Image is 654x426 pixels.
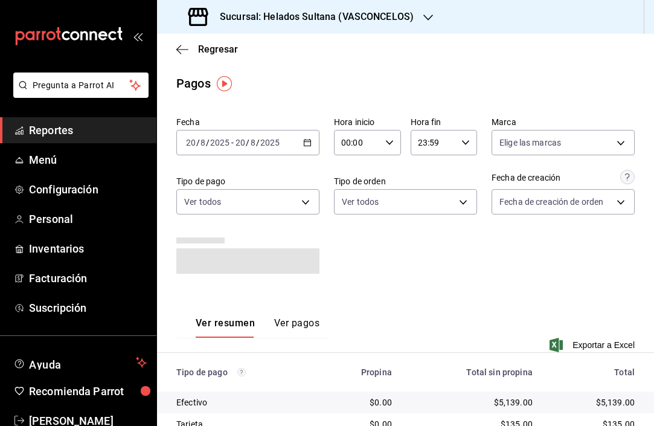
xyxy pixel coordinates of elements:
div: Propina [329,367,392,377]
span: Regresar [198,44,238,55]
label: Hora fin [411,118,478,126]
span: Configuración [29,181,147,198]
span: Personal [29,211,147,227]
span: Elige las marcas [499,137,561,149]
label: Fecha [176,118,319,126]
div: $5,139.00 [411,396,533,408]
div: navigation tabs [196,317,319,338]
span: Inventarios [29,240,147,257]
div: Total sin propina [411,367,533,377]
input: -- [185,138,196,147]
div: Pagos [176,74,211,92]
div: Fecha de creación [492,172,560,184]
a: Pregunta a Parrot AI [8,88,149,100]
span: / [196,138,200,147]
span: Recomienda Parrot [29,383,147,399]
span: Menú [29,152,147,168]
div: Tipo de pago [176,367,309,377]
span: / [256,138,260,147]
svg: Los pagos realizados con Pay y otras terminales son montos brutos. [237,368,246,376]
div: $5,139.00 [552,396,635,408]
input: ---- [210,138,230,147]
div: Efectivo [176,396,309,408]
label: Marca [492,118,635,126]
button: Ver resumen [196,317,255,338]
button: Pregunta a Parrot AI [13,73,149,98]
label: Tipo de pago [176,177,319,186]
span: / [206,138,210,147]
h3: Sucursal: Helados Sultana (VASCONCELOS) [210,10,414,24]
span: / [246,138,249,147]
span: Ayuda [29,355,131,370]
input: -- [200,138,206,147]
button: Exportar a Excel [552,338,635,352]
div: Total [552,367,635,377]
button: open_drawer_menu [133,31,143,41]
input: ---- [260,138,280,147]
span: - [231,138,234,147]
span: Suscripción [29,300,147,316]
span: Reportes [29,122,147,138]
label: Tipo de orden [334,177,477,186]
span: Pregunta a Parrot AI [33,79,130,92]
span: Facturación [29,270,147,286]
input: -- [235,138,246,147]
button: Ver pagos [274,317,319,338]
button: Regresar [176,44,238,55]
span: Ver todos [342,196,379,208]
label: Hora inicio [334,118,401,126]
div: $0.00 [329,396,392,408]
img: Tooltip marker [217,76,232,91]
span: Ver todos [184,196,221,208]
input: -- [250,138,256,147]
span: Fecha de creación de orden [499,196,603,208]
